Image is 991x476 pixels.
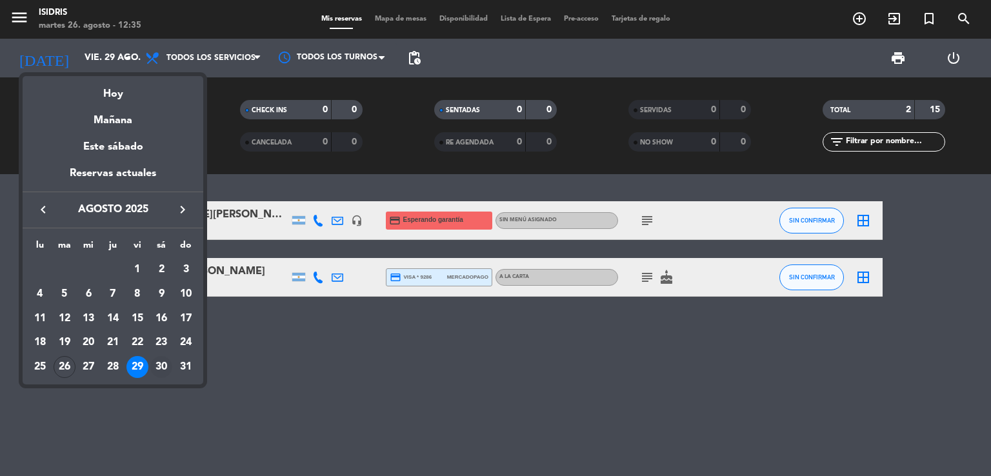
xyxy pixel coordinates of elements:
td: 9 de agosto de 2025 [150,282,174,306]
div: Este sábado [23,129,203,165]
i: keyboard_arrow_left [35,202,51,217]
div: 14 [102,308,124,330]
div: 15 [126,308,148,330]
div: 6 [77,283,99,305]
td: 3 de agosto de 2025 [174,257,198,282]
td: 13 de agosto de 2025 [76,306,101,331]
td: 27 de agosto de 2025 [76,355,101,379]
td: 17 de agosto de 2025 [174,306,198,331]
td: 31 de agosto de 2025 [174,355,198,379]
td: 29 de agosto de 2025 [125,355,150,379]
div: 30 [150,356,172,378]
th: lunes [28,238,52,258]
td: 8 de agosto de 2025 [125,282,150,306]
div: 28 [102,356,124,378]
div: 2 [150,259,172,281]
td: 28 de agosto de 2025 [101,355,125,379]
div: 7 [102,283,124,305]
td: 6 de agosto de 2025 [76,282,101,306]
div: 18 [29,332,51,353]
div: 13 [77,308,99,330]
td: 15 de agosto de 2025 [125,306,150,331]
td: 22 de agosto de 2025 [125,330,150,355]
button: keyboard_arrow_left [32,201,55,218]
div: 16 [150,308,172,330]
td: 26 de agosto de 2025 [52,355,77,379]
div: 22 [126,332,148,353]
td: 11 de agosto de 2025 [28,306,52,331]
div: 27 [77,356,99,378]
div: 3 [175,259,197,281]
td: 24 de agosto de 2025 [174,330,198,355]
div: 26 [54,356,75,378]
td: 21 de agosto de 2025 [101,330,125,355]
span: agosto 2025 [55,201,171,218]
td: 7 de agosto de 2025 [101,282,125,306]
div: 23 [150,332,172,353]
div: 12 [54,308,75,330]
div: 8 [126,283,148,305]
td: 16 de agosto de 2025 [150,306,174,331]
button: keyboard_arrow_right [171,201,194,218]
td: 12 de agosto de 2025 [52,306,77,331]
div: 19 [54,332,75,353]
div: 29 [126,356,148,378]
div: 5 [54,283,75,305]
th: martes [52,238,77,258]
div: 25 [29,356,51,378]
th: sábado [150,238,174,258]
div: 1 [126,259,148,281]
td: 4 de agosto de 2025 [28,282,52,306]
th: domingo [174,238,198,258]
i: keyboard_arrow_right [175,202,190,217]
td: 1 de agosto de 2025 [125,257,150,282]
div: 9 [150,283,172,305]
td: 23 de agosto de 2025 [150,330,174,355]
td: 2 de agosto de 2025 [150,257,174,282]
div: 11 [29,308,51,330]
div: Reservas actuales [23,165,203,192]
td: AGO. [28,257,125,282]
td: 20 de agosto de 2025 [76,330,101,355]
td: 19 de agosto de 2025 [52,330,77,355]
td: 14 de agosto de 2025 [101,306,125,331]
div: Hoy [23,76,203,103]
th: viernes [125,238,150,258]
div: 21 [102,332,124,353]
td: 30 de agosto de 2025 [150,355,174,379]
div: Mañana [23,103,203,129]
div: 31 [175,356,197,378]
div: 10 [175,283,197,305]
td: 25 de agosto de 2025 [28,355,52,379]
td: 5 de agosto de 2025 [52,282,77,306]
td: 18 de agosto de 2025 [28,330,52,355]
div: 4 [29,283,51,305]
div: 24 [175,332,197,353]
th: jueves [101,238,125,258]
div: 20 [77,332,99,353]
td: 10 de agosto de 2025 [174,282,198,306]
div: 17 [175,308,197,330]
th: miércoles [76,238,101,258]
